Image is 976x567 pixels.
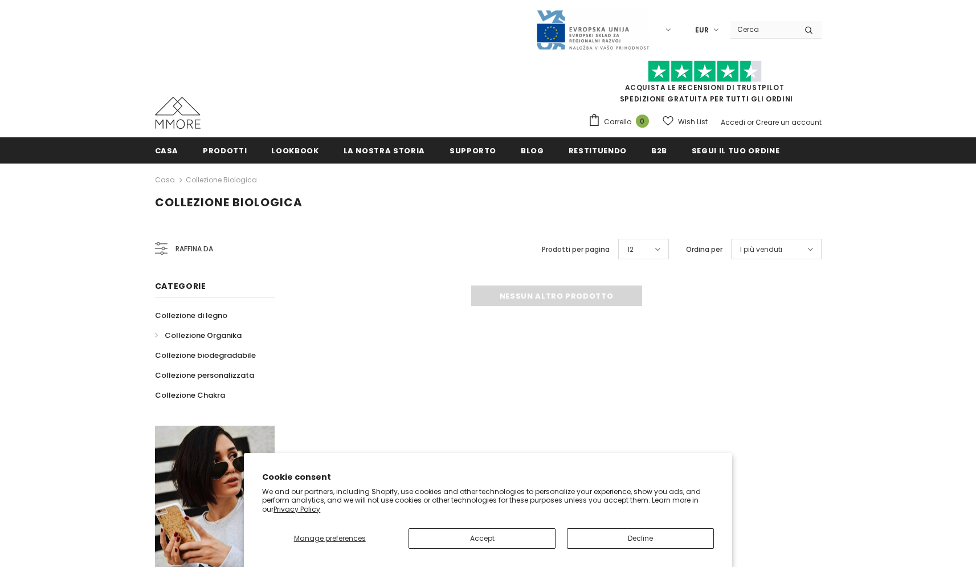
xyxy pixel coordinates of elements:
p: We and our partners, including Shopify, use cookies and other technologies to personalize your ex... [262,487,714,514]
span: Segui il tuo ordine [692,145,779,156]
span: Lookbook [271,145,318,156]
span: Blog [521,145,544,156]
a: Privacy Policy [273,504,320,514]
input: Search Site [730,21,796,38]
a: Collezione di legno [155,305,227,325]
a: Creare un account [756,117,822,127]
span: Casa [155,145,179,156]
span: Restituendo [569,145,627,156]
span: Collezione personalizzata [155,370,254,381]
span: or [747,117,754,127]
span: La nostra storia [344,145,425,156]
button: Accept [409,528,556,549]
span: Carrello [604,116,631,128]
span: Categorie [155,280,206,292]
span: Collezione Organika [165,330,242,341]
a: Collezione biologica [186,175,257,185]
span: Collezione di legno [155,310,227,321]
span: Collezione biodegradabile [155,350,256,361]
a: Wish List [663,112,708,132]
span: I più venduti [740,244,782,255]
a: Casa [155,173,175,187]
a: Collezione Chakra [155,385,225,405]
a: Collezione personalizzata [155,365,254,385]
span: 0 [636,115,649,128]
h2: Cookie consent [262,471,714,483]
span: EUR [695,25,709,36]
a: Segui il tuo ordine [692,137,779,163]
a: supporto [450,137,496,163]
a: Lookbook [271,137,318,163]
button: Decline [567,528,714,549]
a: Carrello 0 [588,113,655,130]
a: Blog [521,137,544,163]
a: Acquista le recensioni di TrustPilot [625,83,785,92]
span: Wish List [678,116,708,128]
a: La nostra storia [344,137,425,163]
img: Casi MMORE [155,97,201,129]
span: Raffina da [175,243,213,255]
a: Accedi [721,117,745,127]
img: Fidati di Pilot Stars [648,60,762,83]
span: Prodotti [203,145,247,156]
label: Ordina per [686,244,722,255]
a: Restituendo [569,137,627,163]
span: Collezione biologica [155,194,303,210]
span: supporto [450,145,496,156]
a: Javni Razpis [536,25,650,34]
span: SPEDIZIONE GRATUITA PER TUTTI GLI ORDINI [588,66,822,104]
a: Collezione biodegradabile [155,345,256,365]
span: Manage preferences [294,533,366,543]
a: Casa [155,137,179,163]
a: B2B [651,137,667,163]
button: Manage preferences [262,528,397,549]
a: Collezione Organika [155,325,242,345]
span: B2B [651,145,667,156]
label: Prodotti per pagina [542,244,610,255]
a: Prodotti [203,137,247,163]
span: 12 [627,244,634,255]
span: Collezione Chakra [155,390,225,401]
img: Javni Razpis [536,9,650,51]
